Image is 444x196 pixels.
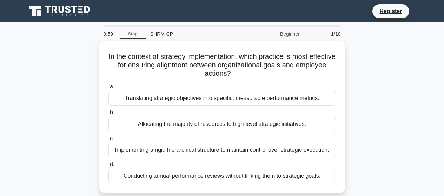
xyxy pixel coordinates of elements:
div: Implementing a rigid hierarchical structure to maintain control over strategic execution. [108,143,336,157]
h5: In the context of strategy implementation, which practice is most effective for ensuring alignmen... [108,52,337,78]
div: Allocating the majority of resources to high-level strategic initiatives. [108,117,336,131]
div: SHRM-CP [146,27,243,41]
span: b. [110,109,114,115]
span: d. [110,161,114,167]
div: 9:59 [99,27,120,41]
span: a. [110,83,114,89]
span: c. [110,135,114,141]
div: Beginner [243,27,304,41]
a: Stop [120,30,146,39]
a: Register [375,7,406,15]
div: Translating strategic objectives into specific, measurable performance metrics. [108,91,336,106]
div: Conducting annual performance reviews without linking them to strategic goals. [108,169,336,183]
div: 1/10 [304,27,345,41]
